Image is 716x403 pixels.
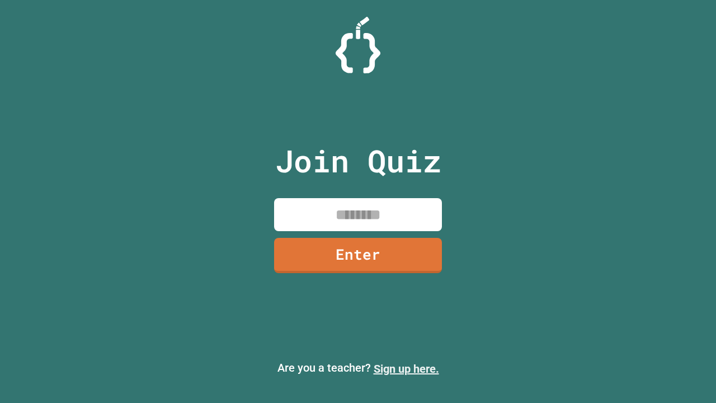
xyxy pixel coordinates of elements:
iframe: chat widget [623,310,705,357]
a: Sign up here. [374,362,439,376]
img: Logo.svg [336,17,380,73]
a: Enter [274,238,442,273]
iframe: chat widget [669,358,705,392]
p: Are you a teacher? [9,359,707,377]
p: Join Quiz [275,138,441,184]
